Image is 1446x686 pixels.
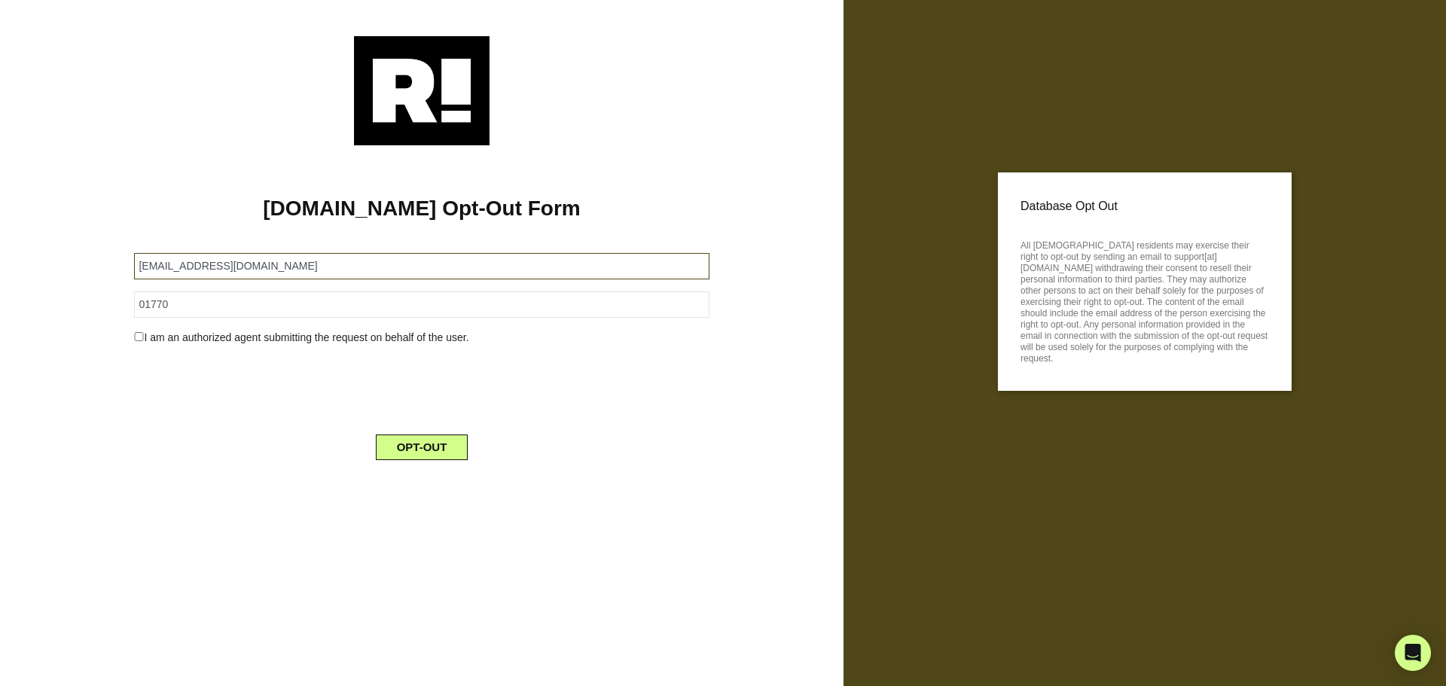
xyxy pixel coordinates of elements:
button: OPT-OUT [376,434,468,460]
p: Database Opt Out [1020,195,1269,218]
h1: [DOMAIN_NAME] Opt-Out Form [23,196,821,221]
p: All [DEMOGRAPHIC_DATA] residents may exercise their right to opt-out by sending an email to suppo... [1020,236,1269,364]
img: Retention.com [354,36,490,145]
div: Open Intercom Messenger [1395,635,1431,671]
iframe: reCAPTCHA [307,358,536,416]
input: Email Address [134,253,709,279]
div: I am an authorized agent submitting the request on behalf of the user. [123,330,720,346]
input: Zipcode [134,291,709,318]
